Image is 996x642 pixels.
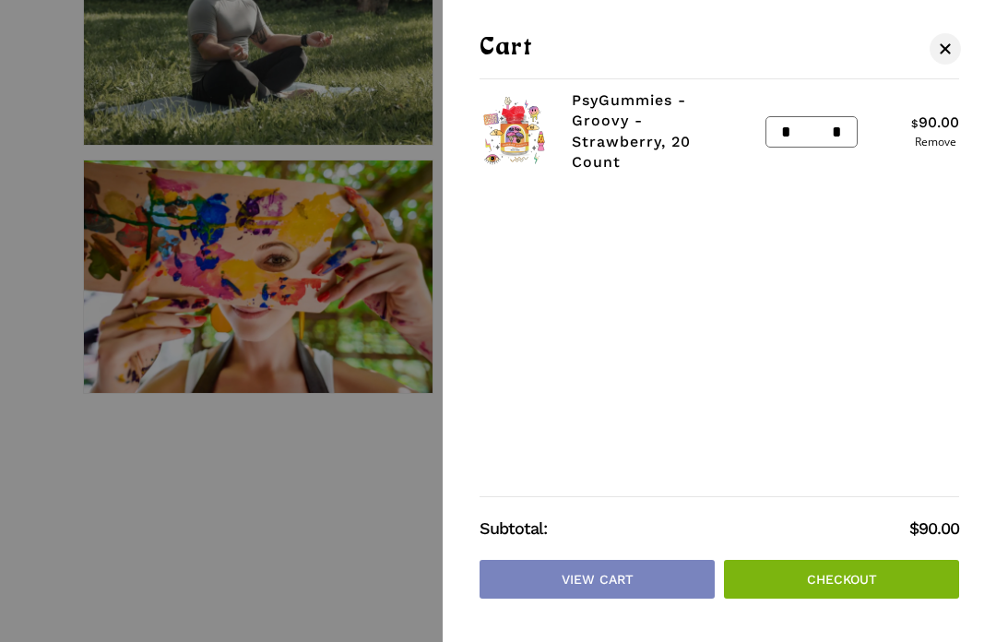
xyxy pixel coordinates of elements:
strong: Subtotal: [480,516,909,541]
img: Psychedelic mushroom gummies jar with colorful designs. [480,97,549,166]
a: Remove PsyGummies - Groovy - Strawberry, 20 Count from cart [911,137,959,148]
a: Checkout [724,560,959,599]
a: PsyGummies - Groovy - Strawberry, 20 Count [572,91,691,171]
bdi: 90.00 [911,113,959,131]
a: View cart [480,560,715,599]
span: Cart [480,37,533,60]
input: Product quantity [796,117,828,147]
bdi: 90.00 [909,518,959,538]
span: $ [909,518,919,538]
span: $ [911,117,919,130]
